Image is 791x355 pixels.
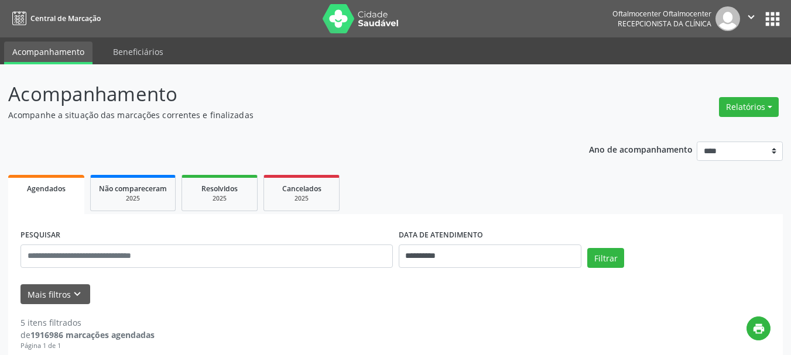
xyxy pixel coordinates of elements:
div: 2025 [99,194,167,203]
button: Filtrar [587,248,624,268]
button: print [747,316,771,340]
button: Relatórios [719,97,779,117]
button: apps [762,9,783,29]
span: Central de Marcação [30,13,101,23]
p: Ano de acompanhamento [589,142,693,156]
a: Central de Marcação [8,9,101,28]
a: Acompanhamento [4,42,93,64]
i: print [752,322,765,335]
div: Oftalmocenter Oftalmocenter [612,9,711,19]
span: Cancelados [282,184,321,194]
span: Resolvidos [201,184,238,194]
div: 5 itens filtrados [20,316,155,329]
span: Não compareceram [99,184,167,194]
label: PESQUISAR [20,226,60,244]
p: Acompanhe a situação das marcações correntes e finalizadas [8,109,550,121]
button: Mais filtroskeyboard_arrow_down [20,284,90,305]
span: Recepcionista da clínica [618,19,711,29]
i:  [745,11,758,23]
div: 2025 [190,194,249,203]
div: Página 1 de 1 [20,341,155,351]
p: Acompanhamento [8,80,550,109]
img: img [715,6,740,31]
label: DATA DE ATENDIMENTO [399,226,483,244]
button:  [740,6,762,31]
div: 2025 [272,194,331,203]
strong: 1916986 marcações agendadas [30,329,155,340]
i: keyboard_arrow_down [71,288,84,301]
div: de [20,329,155,341]
a: Beneficiários [105,42,172,62]
span: Agendados [27,184,66,194]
